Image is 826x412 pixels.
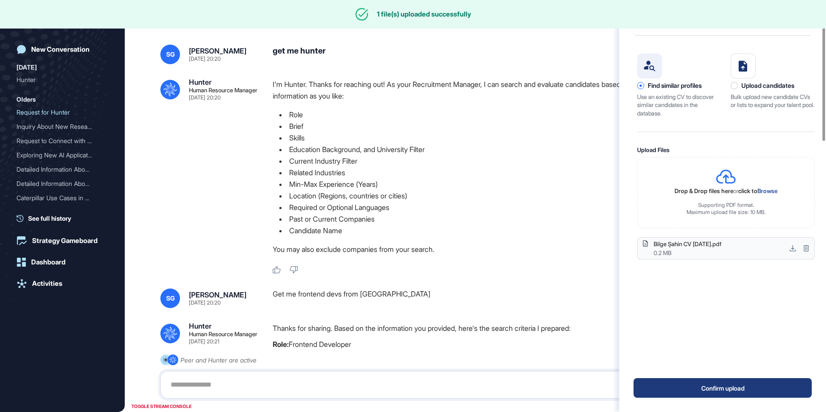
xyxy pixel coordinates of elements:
div: Inquiry About New Research Developments [16,119,108,134]
li: Brief [273,120,797,132]
div: Caterpillar Use Cases in ... [16,191,101,205]
p: Frontend Developer [273,338,797,350]
div: Hunter [189,78,212,86]
div: [DATE] 20:20 [189,95,221,100]
a: New Conversation [11,41,114,58]
a: See full history [16,214,114,223]
div: Olders [16,94,36,105]
div: [DATE] 20:20 [189,56,221,62]
p: You may also exclude companies from your search. [273,243,797,255]
li: Current Industry Filter [273,155,797,167]
a: Activities [11,275,114,293]
div: Inquiry About New Researc... [16,119,101,134]
div: Exploring New AI Applications in the Banking Industry [16,148,108,162]
span: Browse [757,187,777,194]
li: Required or Optional Languages [273,202,797,213]
div: Find similar profiles [648,82,702,89]
div: Detailed Information Abou... [16,162,101,177]
div: [DATE] 20:21 [189,339,219,344]
div: Hunter [16,73,108,87]
div: Detailed Information About Turkish Airlines [16,177,108,191]
li: Education Background, and University Filter [273,144,797,155]
div: New Conversation [31,45,90,54]
div: Reese [16,205,108,219]
div: [PERSON_NAME] [189,291,246,298]
div: Request for Hunter [16,105,108,119]
div: Human Resource Manager [189,331,258,337]
span: SG [166,51,175,58]
a: Dashboard [11,253,114,271]
span: See full history [28,214,71,223]
p: I'm Hunter. Thanks for reaching out! As your Recruitment Manager, I can search and evaluate candi... [273,78,797,102]
div: Dashboard [31,258,65,266]
div: Upload Files [637,146,815,153]
div: Detailed Information About Adidas [16,162,108,177]
strong: Role: [273,340,289,349]
div: Activities [32,280,62,288]
p: Thanks for sharing. Based on the information you provided, here's the search criteria I prepared: [273,322,797,334]
div: TOGGLE STREAM CONSOLE [129,401,194,412]
li: Related Industries [273,167,797,178]
div: Strategy Gameboard [32,237,98,245]
div: Upload candidates [741,82,794,89]
li: Past or Current Companies [273,213,797,225]
div: [PERSON_NAME] [16,205,101,219]
button: Confirm upload [634,378,812,398]
li: Role [273,109,797,120]
li: Candidate Name [273,225,797,236]
div: Request to Connect with R... [16,134,101,148]
div: Bilge Şahin CV [DATE].pdf [654,240,721,247]
span: SG [166,295,175,302]
li: Skills [273,132,797,144]
span: or [733,187,738,194]
div: Use an existing CV to discover similar candidates in the database. [637,93,722,117]
div: Detailed Information Abou... [16,177,101,191]
div: Supporting PDF format. Maximum upload file size: 10 MB. [687,202,766,216]
div: Peer and Hunter are active [180,354,257,366]
div: 1 file(s) uploaded successfully [377,10,471,18]
div: Request for Hunter [16,105,101,119]
span: Drop & Drop files here [675,187,733,194]
div: Hunter [16,73,101,87]
div: [DATE] [16,62,37,73]
li: Min-Max Experience (Years) [273,178,797,190]
div: [DATE] 20:20 [189,300,221,305]
div: Get me frontend devs from [GEOGRAPHIC_DATA] [273,288,797,308]
div: get me hunter [273,45,797,64]
li: Location (Regions, countries or cities) [273,190,797,202]
div: [PERSON_NAME] [189,47,246,54]
div: Human Resource Manager [189,87,258,93]
div: 0.2 MB [654,249,721,256]
span: click to [738,187,757,194]
div: Bulk upload new candidate CVs or lists to expand your talent pool. [731,93,815,109]
div: Exploring New AI Applicat... [16,148,101,162]
div: Caterpillar Use Cases in Various Industries [16,191,108,205]
div: Request to Connect with Reese [16,134,108,148]
div: Hunter [189,322,212,330]
a: Strategy Gameboard [11,232,114,250]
